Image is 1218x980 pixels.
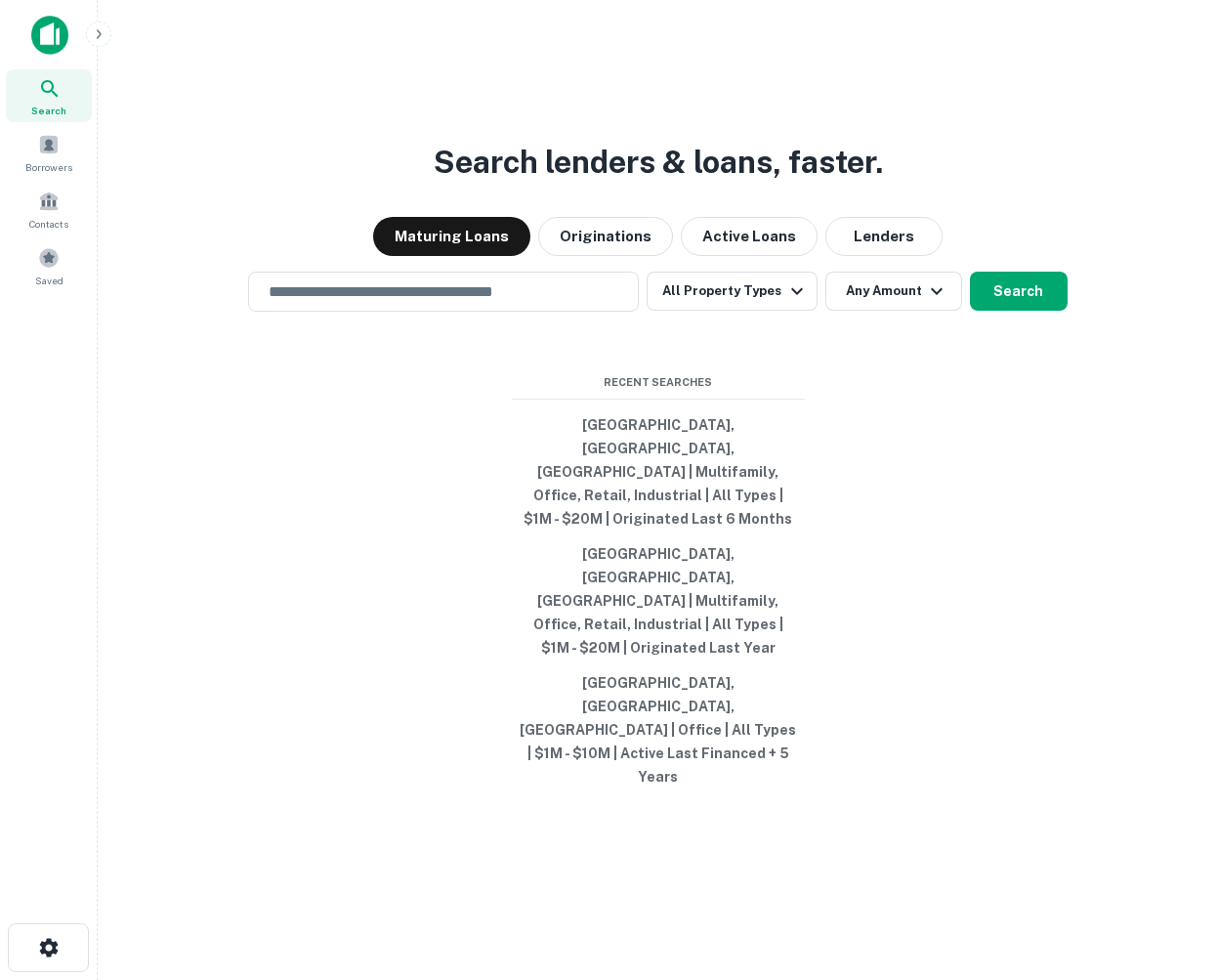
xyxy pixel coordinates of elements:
button: Active Loans [681,217,818,256]
button: All Property Types [647,272,817,311]
a: Contacts [6,183,92,235]
a: Saved [6,239,92,292]
button: Lenders [825,217,943,256]
button: Maturing Loans [373,217,530,256]
button: Originations [538,217,673,256]
button: [GEOGRAPHIC_DATA], [GEOGRAPHIC_DATA], [GEOGRAPHIC_DATA] | Multifamily, Office, Retail, Industrial... [512,536,805,665]
button: Any Amount [825,272,962,311]
button: [GEOGRAPHIC_DATA], [GEOGRAPHIC_DATA], [GEOGRAPHIC_DATA] | Office | All Types | $1M - $10M | Activ... [512,665,805,794]
iframe: Chat Widget [1120,824,1218,917]
span: Search [31,103,66,118]
a: Search [6,69,92,122]
span: Saved [35,273,63,288]
h3: Search lenders & loans, faster. [434,139,883,186]
span: Borrowers [25,159,72,175]
span: Contacts [29,216,68,232]
button: [GEOGRAPHIC_DATA], [GEOGRAPHIC_DATA], [GEOGRAPHIC_DATA] | Multifamily, Office, Retail, Industrial... [512,407,805,536]
img: capitalize-icon.png [31,16,68,55]
a: Borrowers [6,126,92,179]
button: Search [970,272,1068,311]
span: Recent Searches [512,374,805,391]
